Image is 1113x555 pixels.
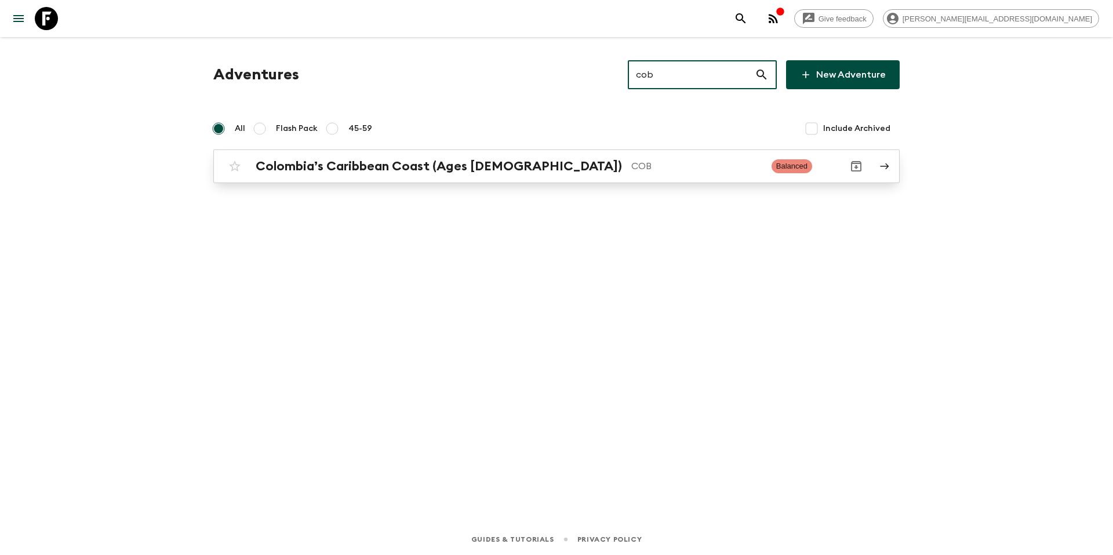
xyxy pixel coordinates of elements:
[883,9,1099,28] div: [PERSON_NAME][EMAIL_ADDRESS][DOMAIN_NAME]
[786,60,900,89] a: New Adventure
[845,155,868,178] button: Archive
[235,123,245,134] span: All
[213,63,299,86] h1: Adventures
[812,14,873,23] span: Give feedback
[729,7,752,30] button: search adventures
[348,123,372,134] span: 45-59
[896,14,1099,23] span: [PERSON_NAME][EMAIL_ADDRESS][DOMAIN_NAME]
[577,533,642,546] a: Privacy Policy
[823,123,890,134] span: Include Archived
[772,159,812,173] span: Balanced
[794,9,874,28] a: Give feedback
[276,123,318,134] span: Flash Pack
[471,533,554,546] a: Guides & Tutorials
[213,149,900,183] a: Colombia’s Caribbean Coast (Ages [DEMOGRAPHIC_DATA])COBBalancedArchive
[256,159,622,174] h2: Colombia’s Caribbean Coast (Ages [DEMOGRAPHIC_DATA])
[7,7,30,30] button: menu
[628,59,755,91] input: e.g. AR1, Argentina
[631,159,762,173] p: COB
